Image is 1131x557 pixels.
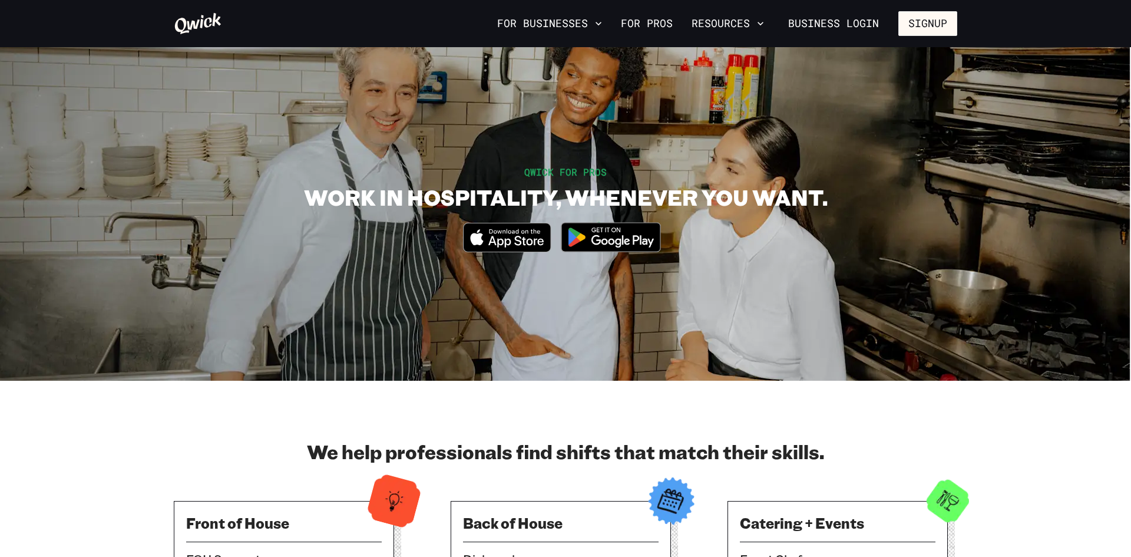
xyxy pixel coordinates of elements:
[740,513,935,532] h3: Catering + Events
[524,166,607,178] span: QWICK FOR PROS
[174,440,957,463] h2: We help professionals find shifts that match their skills.
[554,215,668,259] img: Get it on Google Play
[186,513,382,532] h3: Front of House
[778,11,889,36] a: Business Login
[463,513,659,532] h3: Back of House
[687,14,769,34] button: Resources
[304,184,828,210] h1: WORK IN HOSPITALITY, WHENEVER YOU WANT.
[492,14,607,34] button: For Businesses
[616,14,677,34] a: For Pros
[898,11,957,36] button: Signup
[463,242,551,255] a: Download on the App Store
